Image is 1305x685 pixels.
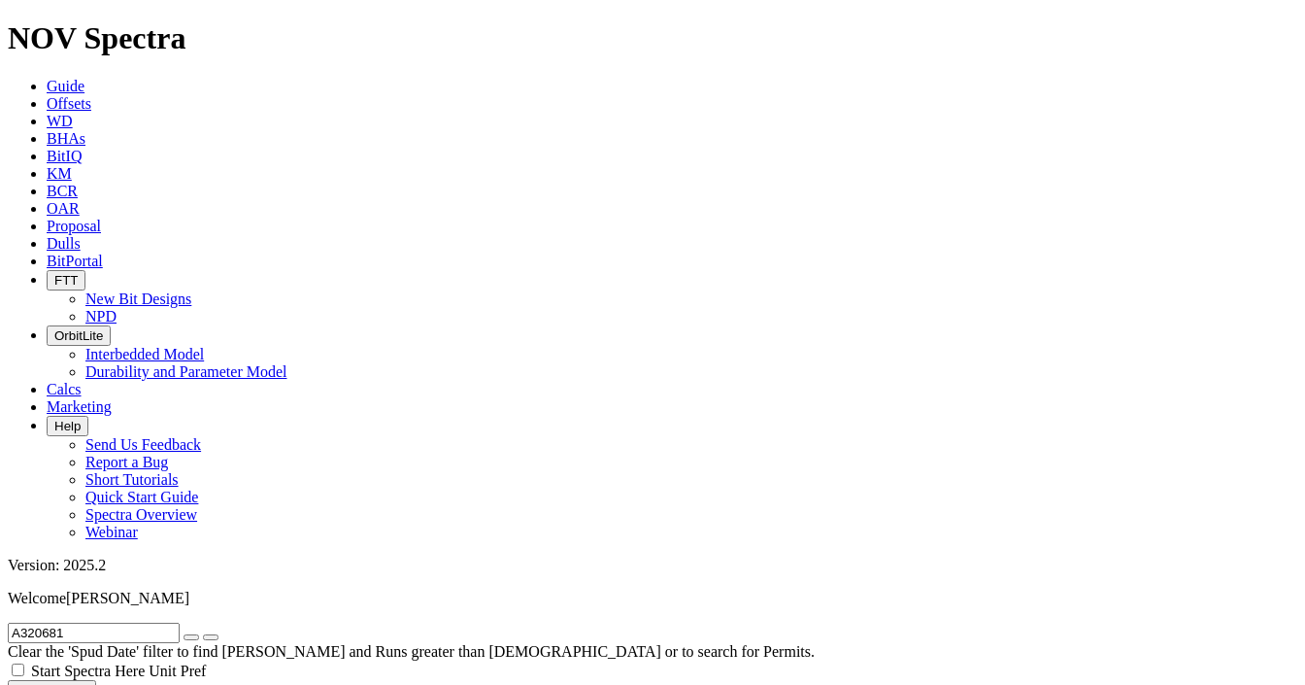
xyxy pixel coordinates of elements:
a: Spectra Overview [85,506,197,523]
a: BCR [47,183,78,199]
a: Proposal [47,218,101,234]
span: Help [54,419,81,433]
span: Clear the 'Spud Date' filter to find [PERSON_NAME] and Runs greater than [DEMOGRAPHIC_DATA] or to... [8,643,815,660]
a: BHAs [47,130,85,147]
input: Search [8,623,180,643]
a: KM [47,165,72,182]
a: Marketing [47,398,112,415]
button: FTT [47,270,85,291]
a: Send Us Feedback [85,436,201,453]
p: Welcome [8,590,1297,607]
span: OrbitLite [54,328,103,343]
span: [PERSON_NAME] [66,590,189,606]
span: FTT [54,273,78,288]
h1: NOV Spectra [8,20,1297,56]
a: Short Tutorials [85,471,179,488]
a: Dulls [47,235,81,252]
button: Help [47,416,88,436]
a: New Bit Designs [85,291,191,307]
a: Calcs [47,381,82,397]
a: OAR [47,200,80,217]
a: Durability and Parameter Model [85,363,287,380]
span: Unit Pref [149,663,206,679]
input: Start Spectra Here [12,664,24,676]
a: BitIQ [47,148,82,164]
a: Offsets [47,95,91,112]
a: Report a Bug [85,454,168,470]
a: WD [47,113,73,129]
a: Webinar [85,524,138,540]
a: BitPortal [47,253,103,269]
span: Start Spectra Here [31,663,145,679]
button: OrbitLite [47,325,111,346]
a: Quick Start Guide [85,489,198,505]
a: Interbedded Model [85,346,204,362]
a: Guide [47,78,84,94]
div: Version: 2025.2 [8,557,1297,574]
a: NPD [85,308,117,325]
